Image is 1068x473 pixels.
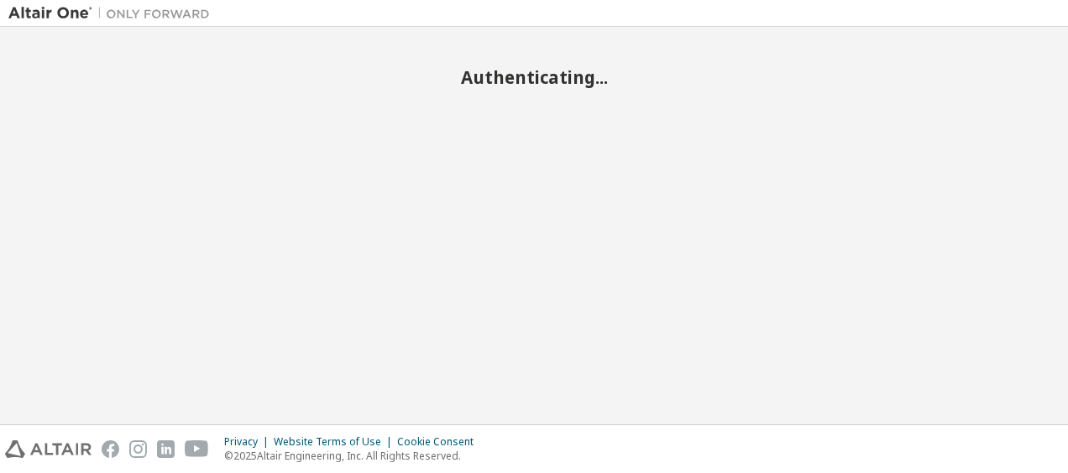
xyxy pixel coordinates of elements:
[397,435,484,449] div: Cookie Consent
[8,66,1060,88] h2: Authenticating...
[8,5,218,22] img: Altair One
[157,440,175,458] img: linkedin.svg
[224,435,274,449] div: Privacy
[5,440,92,458] img: altair_logo.svg
[274,435,397,449] div: Website Terms of Use
[224,449,484,463] p: © 2025 Altair Engineering, Inc. All Rights Reserved.
[185,440,209,458] img: youtube.svg
[129,440,147,458] img: instagram.svg
[102,440,119,458] img: facebook.svg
